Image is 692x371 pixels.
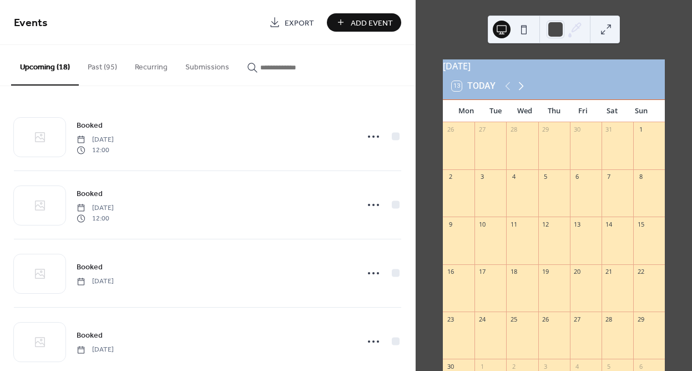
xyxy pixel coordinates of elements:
div: 21 [605,268,613,276]
a: Booked [77,329,103,342]
a: Booked [77,187,103,200]
span: 12:00 [77,145,114,155]
div: 30 [573,126,582,134]
div: [DATE] [443,59,665,73]
span: [DATE] [77,203,114,213]
div: 16 [446,268,454,276]
div: 11 [509,220,518,228]
span: Events [14,12,48,34]
button: Upcoming (18) [11,45,79,86]
div: 13 [573,220,582,228]
button: Past (95) [79,45,126,84]
div: 27 [573,315,582,323]
div: 20 [573,268,582,276]
div: 5 [542,173,550,181]
span: Add Event [351,17,393,29]
div: 31 [605,126,613,134]
div: 1 [478,362,486,370]
div: 8 [637,173,645,181]
span: [DATE] [77,135,114,145]
div: 12 [542,220,550,228]
div: Thu [539,100,569,122]
a: Booked [77,260,103,273]
div: 28 [605,315,613,323]
div: 1 [637,126,645,134]
div: 10 [478,220,486,228]
a: Export [261,13,322,32]
div: 27 [478,126,486,134]
div: 18 [509,268,518,276]
div: 2 [446,173,454,181]
div: 6 [637,362,645,370]
span: Export [285,17,314,29]
span: [DATE] [77,345,114,355]
span: Booked [77,330,103,342]
div: Mon [452,100,481,122]
div: Wed [510,100,539,122]
div: 15 [637,220,645,228]
div: 30 [446,362,454,370]
button: Recurring [126,45,176,84]
div: 28 [509,126,518,134]
div: 24 [478,315,486,323]
div: 17 [478,268,486,276]
div: 26 [542,315,550,323]
div: Fri [568,100,598,122]
div: Sun [627,100,656,122]
button: 13Today [448,78,499,94]
div: 19 [542,268,550,276]
div: 7 [605,173,613,181]
span: [DATE] [77,277,114,287]
div: 3 [478,173,486,181]
div: 4 [573,362,582,370]
button: Submissions [176,45,238,84]
button: Add Event [327,13,401,32]
div: 3 [542,362,550,370]
div: 29 [637,315,645,323]
div: 23 [446,315,454,323]
div: 9 [446,220,454,228]
span: Booked [77,120,103,132]
div: 29 [542,126,550,134]
a: Booked [77,119,103,132]
div: 26 [446,126,454,134]
div: Tue [481,100,511,122]
div: 5 [605,362,613,370]
div: 4 [509,173,518,181]
div: Sat [598,100,627,122]
span: Booked [77,262,103,273]
span: Booked [77,188,103,200]
div: 6 [573,173,582,181]
div: 2 [509,362,518,370]
div: 25 [509,315,518,323]
div: 22 [637,268,645,276]
span: 12:00 [77,213,114,223]
div: 14 [605,220,613,228]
